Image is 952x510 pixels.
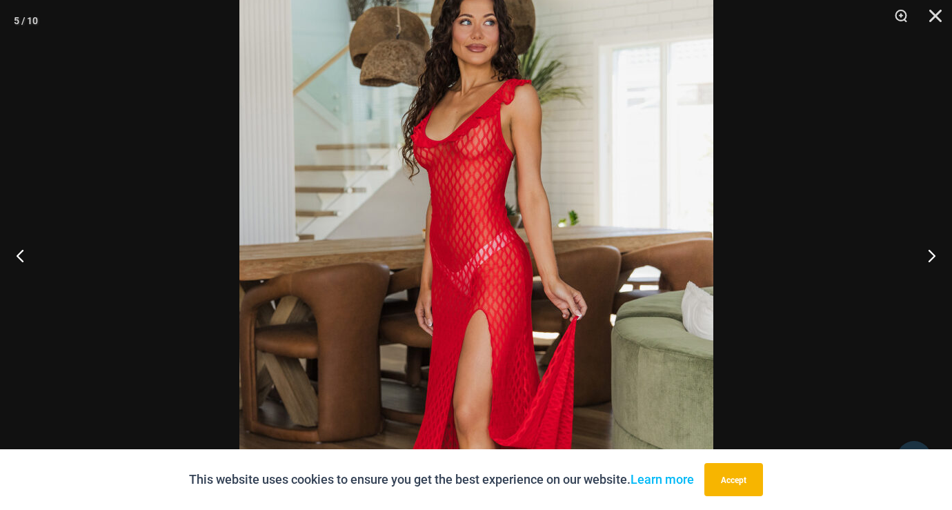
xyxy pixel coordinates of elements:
a: Learn more [631,472,694,487]
div: 5 / 10 [14,10,38,31]
p: This website uses cookies to ensure you get the best experience on our website. [189,469,694,490]
button: Accept [704,463,763,496]
button: Next [900,221,952,290]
